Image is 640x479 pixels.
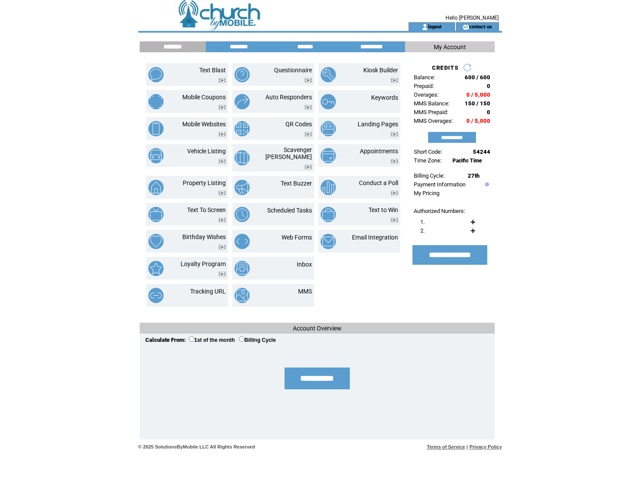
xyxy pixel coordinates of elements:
a: Text to Win [369,206,398,213]
img: video.png [218,105,226,110]
img: video.png [218,191,226,196]
a: Email Integration [352,234,398,241]
a: Appointments [360,148,398,155]
label: 1st of the month [189,337,235,343]
a: Privacy Policy [469,444,502,449]
img: video.png [305,105,312,110]
a: Landing Pages [358,121,398,128]
a: Conduct a Poll [359,179,398,186]
a: Web Forms [281,234,312,241]
span: 27th [468,172,479,179]
img: tracking-url.png [148,288,164,303]
a: Questionnaire [274,67,312,74]
span: My Account [434,44,466,51]
span: CREDITS [432,64,459,71]
a: Scheduled Tasks [267,207,312,214]
img: account_icon.gif [422,24,428,30]
img: video.png [218,78,226,83]
a: Tracking URL [190,288,226,295]
img: landing-pages.png [321,121,336,136]
span: MMS Overages: [414,118,453,124]
img: text-to-screen.png [148,207,164,222]
span: MMS Balance: [414,100,449,107]
img: loyalty-program.png [148,261,164,276]
a: Vehicle Listing [187,148,226,155]
img: questionnaire.png [235,67,250,82]
img: video.png [218,159,226,164]
img: video.png [305,132,312,137]
a: QR Codes [285,121,312,128]
span: | [466,444,468,449]
span: 0 / 5,000 [466,118,490,124]
img: vehicle-listing.png [148,148,164,163]
img: help.gif [483,182,489,186]
span: Hello [PERSON_NAME] [446,15,499,21]
a: Mobile Websites [182,121,226,128]
span: 2. [420,227,425,234]
img: video.png [305,78,312,83]
a: logout [428,24,442,29]
span: Balance: [414,74,435,81]
img: birthday-wishes.png [148,234,164,249]
span: 0 [487,83,490,89]
span: 0 [487,109,490,115]
a: Auto Responders [265,94,312,101]
img: video.png [218,272,226,277]
img: video.png [305,165,312,169]
a: Property Listing [183,179,226,186]
span: Authorized Numbers: [414,208,465,214]
img: text-to-win.png [321,207,336,222]
img: video.png [391,191,398,196]
a: Inbox [297,261,312,268]
img: scheduled-tasks.png [235,207,250,222]
span: 600 / 600 [465,74,490,81]
img: conduct-a-poll.png [321,180,336,195]
img: video.png [218,245,226,250]
span: MMS Prepaid: [414,109,448,115]
a: My Pricing [414,190,439,196]
img: video.png [391,218,398,223]
span: 54244 [473,148,490,155]
a: Text Buzzer [281,180,312,187]
a: Mobile Coupons [182,94,226,101]
img: mms.png [235,288,250,303]
a: contact us [469,24,492,29]
span: Calculate From: [145,337,186,343]
a: Keywords [371,94,398,101]
img: video.png [218,132,226,137]
span: Pacific Time [452,158,482,164]
a: Terms of Service [427,444,465,449]
img: video.png [218,218,226,223]
a: MMS [298,288,312,295]
span: © 2025 SolutionsByMobile LLC All Rights Reserved [138,444,255,449]
a: Kiosk Builder [363,67,398,74]
img: web-forms.png [235,234,250,249]
img: video.png [391,159,398,164]
span: 150 / 150 [465,100,490,107]
img: text-buzzer.png [235,180,250,195]
img: property-listing.png [148,180,164,195]
a: Payment Information [414,181,466,188]
span: Short Code: [414,148,442,155]
img: qr-codes.png [235,121,250,136]
label: Billing Cycle [239,337,276,343]
a: Text Blast [199,67,226,74]
span: Billing Cycle: [414,172,445,179]
span: Time Zone: [414,157,442,164]
a: Loyalty Program [181,260,226,267]
img: mobile-coupons.png [148,94,164,109]
img: email-integration.png [321,234,336,249]
input: 1st of the month [189,336,194,342]
img: auto-responders.png [235,94,250,109]
img: video.png [391,132,398,137]
a: Text To Screen [187,206,226,213]
a: Scavenger [PERSON_NAME] [265,146,312,160]
img: contact_us_icon.gif [462,24,469,30]
span: 1. [420,219,425,225]
img: text-blast.png [148,67,164,82]
img: kiosk-builder.png [321,67,336,82]
img: video.png [391,78,398,83]
span: Account Overview [293,325,342,332]
input: Billing Cycle [239,336,245,342]
img: keywords.png [321,94,336,109]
